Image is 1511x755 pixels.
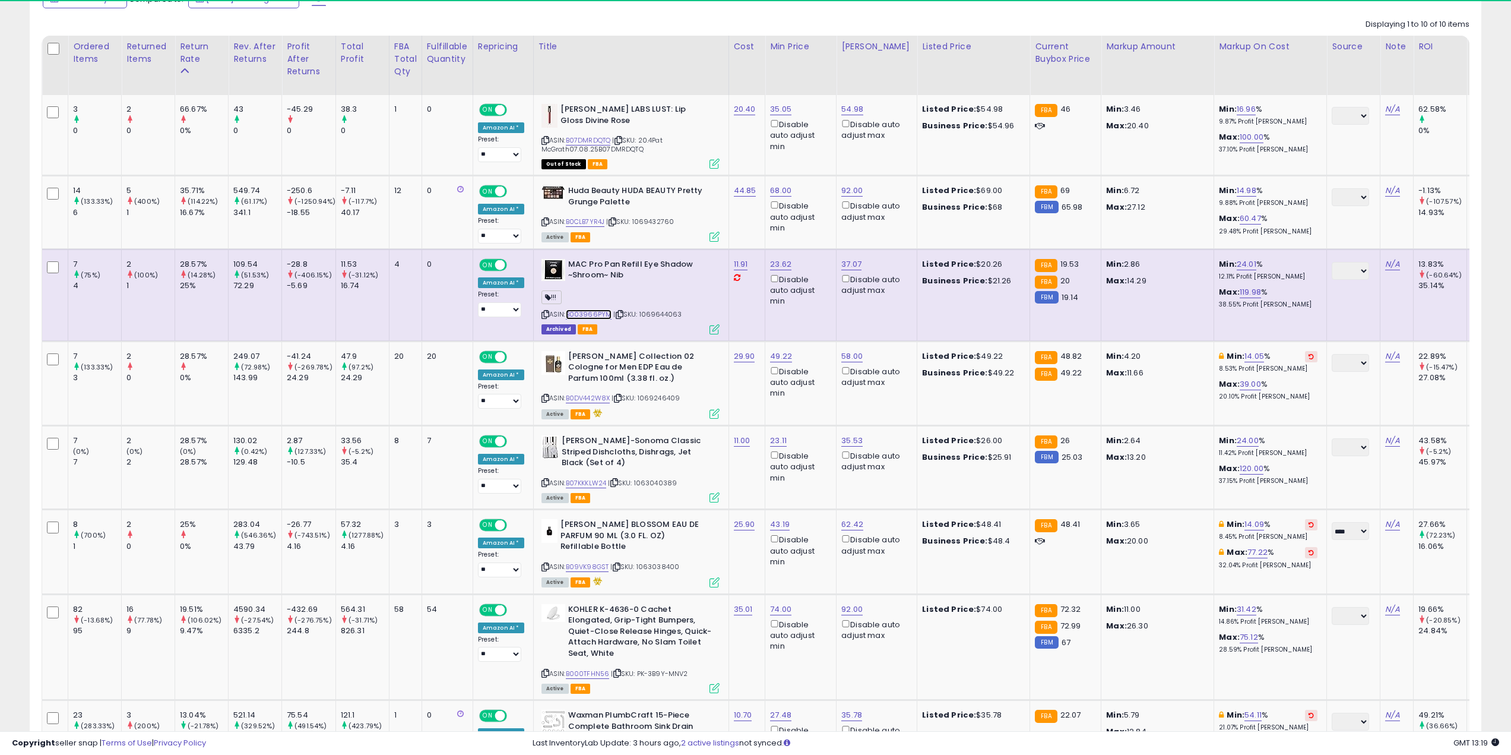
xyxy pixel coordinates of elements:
a: Privacy Policy [154,737,206,748]
a: N/A [1385,258,1399,270]
img: 41cPc6TsOqL._SL40_.jpg [541,185,565,200]
a: 20.40 [734,103,756,115]
small: FBA [1035,368,1057,381]
a: 100.00 [1240,131,1263,143]
div: 11.53 [341,259,389,270]
b: Listed Price: [922,435,976,446]
p: 27.12 [1106,202,1205,213]
a: 14.05 [1244,350,1264,362]
a: 16.96 [1237,103,1256,115]
div: 3 [73,372,121,383]
span: OFF [505,260,524,270]
small: (51.53%) [241,270,269,280]
div: Cost [734,40,761,53]
div: % [1219,351,1317,373]
div: -45.29 [287,104,335,115]
small: FBM [1035,291,1058,304]
div: $69.00 [922,185,1021,196]
small: (133.33%) [81,362,113,372]
b: Max: [1219,286,1240,298]
strong: Max: [1106,275,1127,286]
div: Preset: [478,135,524,162]
p: 20.10% Profit [PERSON_NAME] [1219,393,1317,401]
p: 9.87% Profit [PERSON_NAME] [1219,118,1317,126]
p: 29.48% Profit [PERSON_NAME] [1219,228,1317,236]
span: All listings currently available for purchase on Amazon [541,409,569,419]
div: $68 [922,202,1021,213]
span: FBA [571,232,591,242]
div: Amazon AI * [478,369,524,380]
small: (-406.15%) [294,270,332,280]
a: 49.22 [770,350,792,362]
a: 11.91 [734,258,748,270]
img: 517HstUSMBL._SL40_.jpg [541,435,559,459]
div: 549.74 [233,185,281,196]
div: 7 [73,351,121,362]
th: CSV column name: cust_attr_1_Source [1327,36,1380,95]
i: hazardous material [590,409,603,417]
small: (-60.64%) [1426,270,1461,280]
div: 0% [180,372,228,383]
span: 49.22 [1060,367,1082,378]
a: B07KKKLW24 [566,478,607,488]
span: !!! [541,290,562,304]
div: 7 [73,259,121,270]
div: 0 [126,125,175,136]
small: FBA [1035,351,1057,364]
p: 6.72 [1106,185,1205,196]
small: FBA [1035,104,1057,117]
a: 23.11 [770,435,787,447]
div: 12 [394,185,413,196]
a: N/A [1385,604,1399,615]
a: Terms of Use [102,737,152,748]
a: 35.01 [734,604,753,615]
a: N/A [1385,103,1399,115]
div: Disable auto adjust max [841,273,908,296]
div: Disable auto adjust min [770,273,827,307]
small: FBA [1035,185,1057,198]
b: Listed Price: [922,350,976,362]
div: 0 [287,125,335,136]
div: -1.13% [1418,185,1466,196]
strong: Min: [1106,435,1124,446]
a: 11.00 [734,435,750,447]
span: All listings that are currently out of stock and unavailable for purchase on Amazon [541,159,586,169]
div: Repricing [478,40,528,53]
a: 58.00 [841,350,863,362]
a: 35.78 [841,709,862,721]
b: Min: [1227,350,1244,362]
div: Total Profit [341,40,384,65]
p: 8.53% Profit [PERSON_NAME] [1219,365,1317,373]
strong: Max: [1106,201,1127,213]
div: 20 [394,351,413,362]
b: [PERSON_NAME] Collection 02 Cologne for Men EDP Eau de Parfum 100ml (3.38 fl. oz.) [568,351,712,387]
div: 7 [73,435,121,446]
div: Fulfillable Quantity [427,40,468,65]
div: 0% [1418,125,1466,136]
a: 44.85 [734,185,756,197]
a: 120.00 [1240,463,1263,475]
div: 5 [126,185,175,196]
div: % [1219,287,1317,309]
p: 9.88% Profit [PERSON_NAME] [1219,199,1317,207]
small: (-15.47%) [1426,362,1457,372]
div: Disable auto adjust min [770,365,827,399]
div: Markup on Cost [1219,40,1322,53]
div: Min Price [770,40,831,53]
span: | SKU: 1069246409 [612,393,680,403]
p: 3.46 [1106,104,1205,115]
div: 0 [73,125,121,136]
div: ASIN: [541,104,720,168]
span: | SKU: 20.4Pat McGrath07.08.25B07DMRDQTQ [541,135,663,153]
div: 2 [126,351,175,362]
span: FBA [571,409,591,419]
span: FBA [578,324,598,334]
a: 27.48 [770,709,791,721]
div: 35.71% [180,185,228,196]
small: (61.17%) [241,197,267,206]
span: All listings currently available for purchase on Amazon [541,232,569,242]
div: 66.67% [180,104,228,115]
strong: Max: [1106,120,1127,131]
div: ASIN: [541,185,720,241]
div: Disable auto adjust max [841,199,908,222]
